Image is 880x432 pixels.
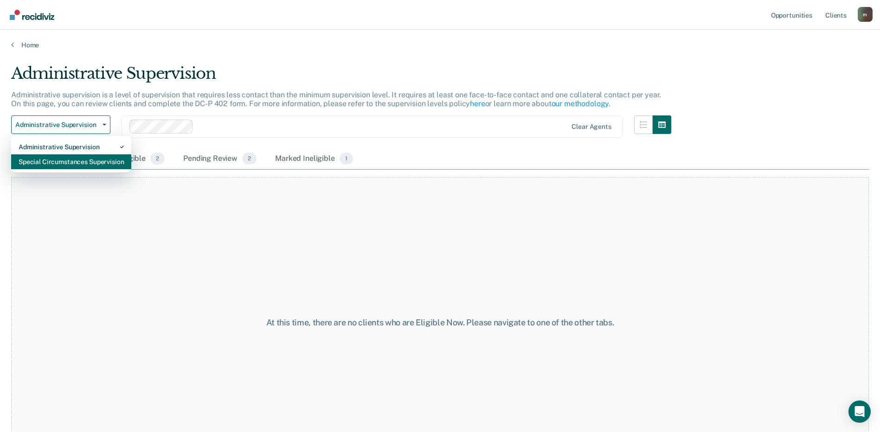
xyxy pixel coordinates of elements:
[848,400,871,423] div: Open Intercom Messenger
[273,149,355,169] div: Marked Ineligible1
[226,318,655,328] div: At this time, there are no clients who are Eligible Now. Please navigate to one of the other tabs.
[340,152,353,165] span: 1
[19,140,124,154] div: Administrative Supervision
[11,90,661,108] p: Administrative supervision is a level of supervision that requires less contact than the minimum ...
[10,10,54,20] img: Recidiviz
[11,115,110,134] button: Administrative Supervision
[242,152,257,165] span: 2
[11,64,671,90] div: Administrative Supervision
[858,7,873,22] div: m
[572,123,611,131] div: Clear agents
[150,152,165,165] span: 2
[11,41,869,49] a: Home
[181,149,258,169] div: Pending Review2
[858,7,873,22] button: Profile dropdown button
[19,154,124,169] div: Special Circumstances Supervision
[552,99,609,108] a: our methodology
[470,99,485,108] a: here
[15,121,99,129] span: Administrative Supervision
